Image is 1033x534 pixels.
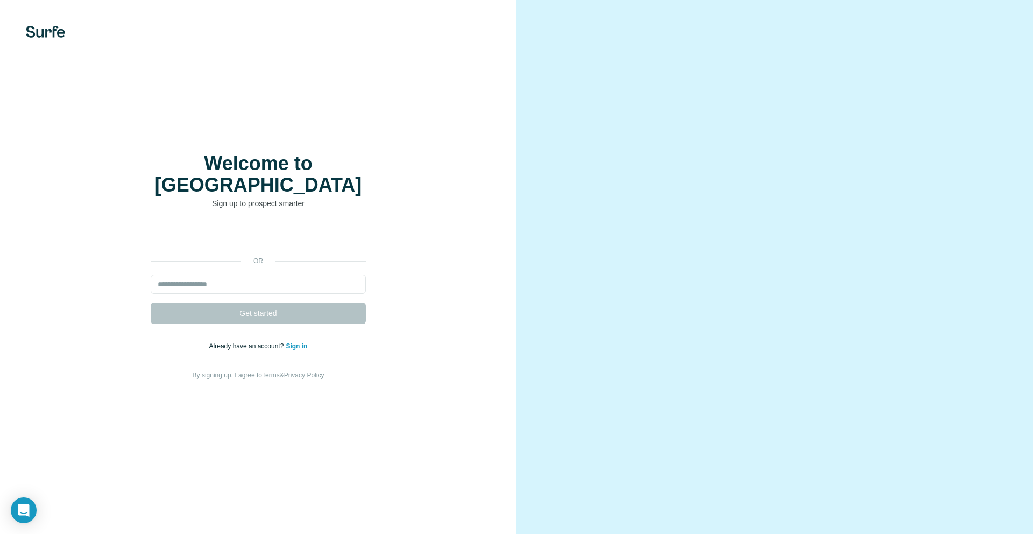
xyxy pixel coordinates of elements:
[151,198,366,209] p: Sign up to prospect smarter
[26,26,65,38] img: Surfe's logo
[193,371,324,379] span: By signing up, I agree to &
[286,342,307,350] a: Sign in
[284,371,324,379] a: Privacy Policy
[262,371,280,379] a: Terms
[11,497,37,523] div: Open Intercom Messenger
[145,225,371,249] iframe: Sign in with Google Button
[151,153,366,196] h1: Welcome to [GEOGRAPHIC_DATA]
[241,256,275,266] p: or
[209,342,286,350] span: Already have an account?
